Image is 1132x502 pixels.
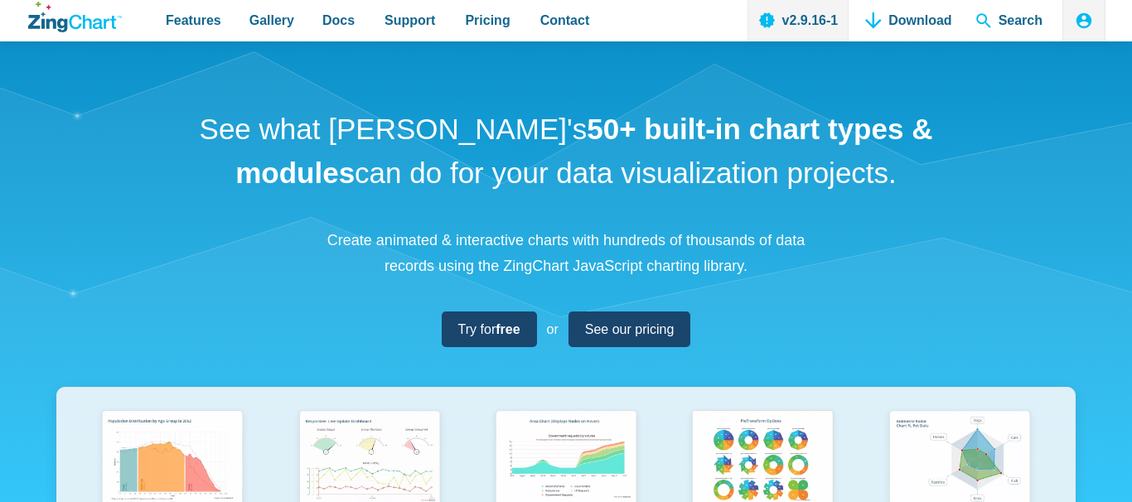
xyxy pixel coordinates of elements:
a: ZingChart Logo. Click to return to the homepage [28,2,122,32]
a: Try forfree [442,311,537,347]
h1: See what [PERSON_NAME]'s can do for your data visualization projects. [193,108,939,195]
p: Create animated & interactive charts with hundreds of thousands of data records using the ZingCha... [317,228,815,278]
strong: 50+ built-in chart types & modules [235,113,932,189]
strong: free [496,322,520,336]
span: Features [166,9,221,31]
span: Support [385,9,435,31]
span: Try for [458,318,520,340]
span: Contact [540,9,590,31]
a: See our pricing [568,311,691,347]
span: See our pricing [585,318,675,340]
span: or [547,318,559,340]
span: Pricing [465,9,510,31]
span: Docs [322,9,355,31]
span: Gallery [249,9,294,31]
